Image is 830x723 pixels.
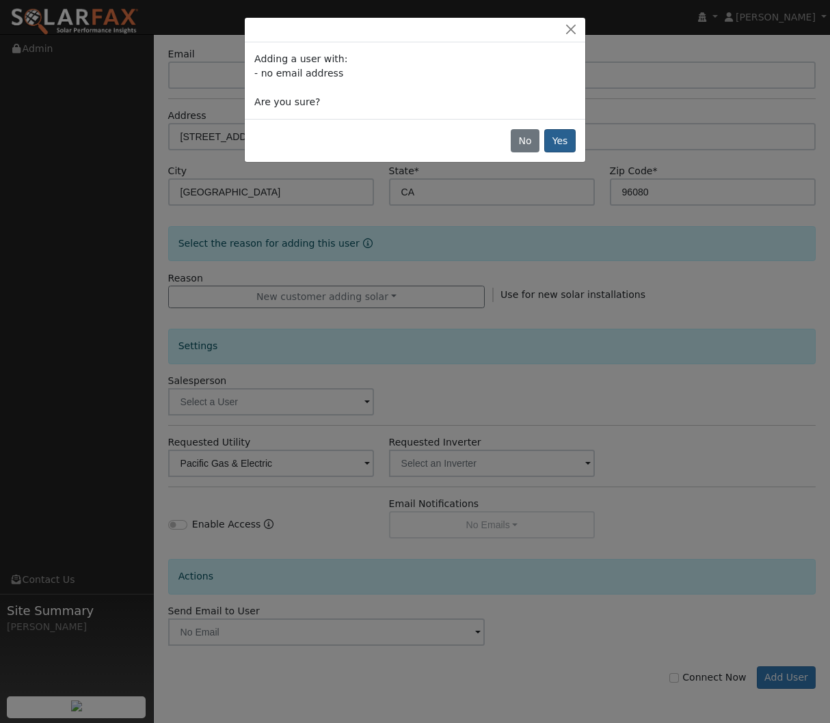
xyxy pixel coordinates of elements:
[511,129,539,152] button: No
[254,96,320,107] span: Are you sure?
[561,23,580,37] button: Close
[254,53,347,64] span: Adding a user with:
[254,68,343,79] span: - no email address
[544,129,576,152] button: Yes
